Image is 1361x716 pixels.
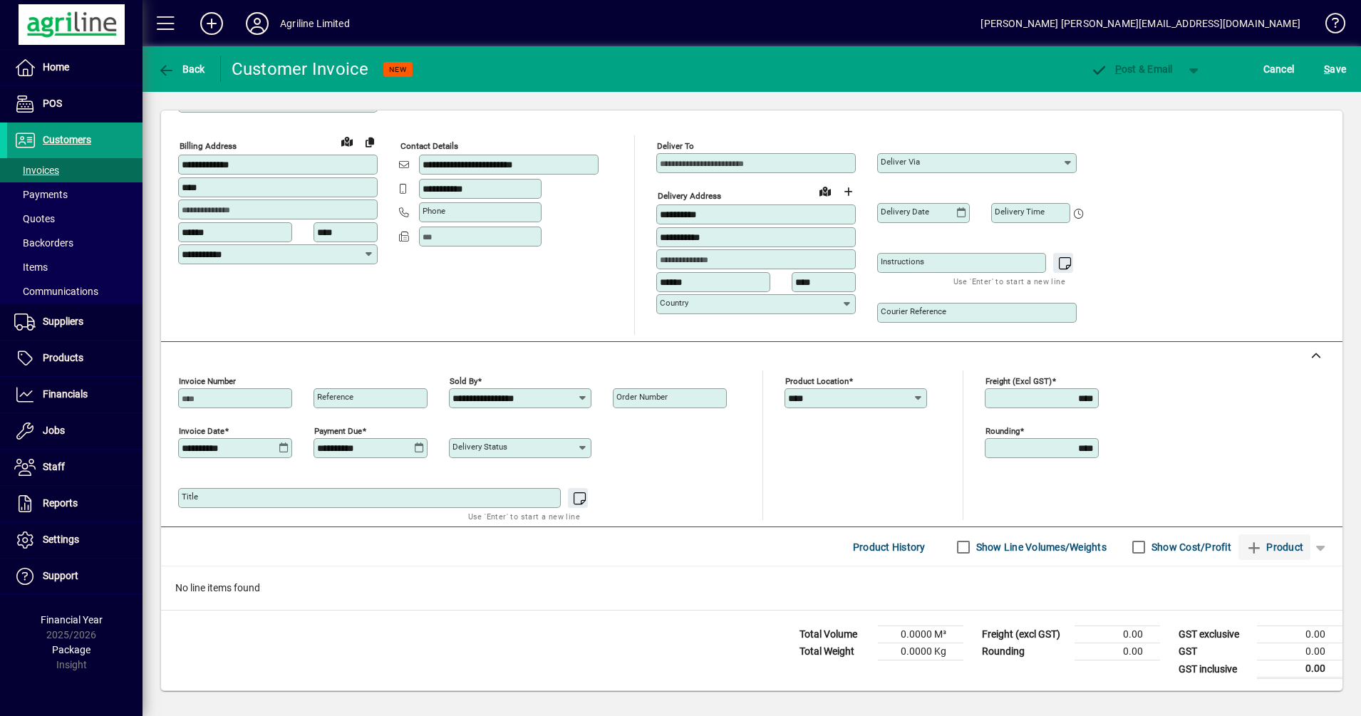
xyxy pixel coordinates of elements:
mat-label: Reference [317,392,353,402]
mat-label: Order number [616,392,668,402]
mat-label: Deliver To [657,141,694,151]
span: Jobs [43,425,65,436]
a: Items [7,255,143,279]
td: GST exclusive [1171,626,1257,643]
mat-label: Rounding [985,426,1020,436]
button: Profile [234,11,280,36]
td: GST [1171,643,1257,660]
span: Invoices [14,165,59,176]
mat-label: Delivery date [881,207,929,217]
a: View on map [814,180,837,202]
button: Product [1238,534,1310,560]
mat-label: Phone [423,206,445,216]
div: Customer Invoice [232,58,369,81]
span: POS [43,98,62,109]
a: Suppliers [7,304,143,340]
span: Staff [43,461,65,472]
div: No line items found [161,566,1342,610]
td: 0.00 [1257,626,1342,643]
button: Back [154,56,209,82]
td: 0.00 [1257,660,1342,678]
a: Communications [7,279,143,303]
mat-label: Country [660,298,688,308]
mat-label: Delivery status [452,442,507,452]
button: Save [1320,56,1350,82]
mat-label: Product location [785,376,849,386]
a: Staff [7,450,143,485]
button: Post & Email [1083,56,1180,82]
a: Jobs [7,413,143,449]
button: Copy to Delivery address [358,130,381,153]
td: 0.0000 Kg [878,643,963,660]
mat-label: Title [182,492,198,502]
a: Knowledge Base [1315,3,1343,49]
span: Settings [43,534,79,545]
mat-label: Instructions [881,256,924,266]
span: Cancel [1263,58,1295,81]
span: NEW [389,65,407,74]
span: Back [157,63,205,75]
button: Choose address [837,180,859,203]
app-page-header-button: Back [143,56,221,82]
span: Items [14,261,48,273]
button: Add [189,11,234,36]
span: Financials [43,388,88,400]
span: Product History [853,536,926,559]
td: Freight (excl GST) [975,626,1075,643]
a: View on map [336,130,358,152]
td: Total Volume [792,626,878,643]
mat-label: Invoice date [179,426,224,436]
span: ost & Email [1090,63,1173,75]
mat-label: Payment due [314,426,362,436]
mat-label: Invoice number [179,376,236,386]
span: P [1115,63,1122,75]
span: Suppliers [43,316,83,327]
a: Products [7,341,143,376]
a: Settings [7,522,143,558]
a: Reports [7,486,143,522]
span: Backorders [14,237,73,249]
a: Quotes [7,207,143,231]
a: POS [7,86,143,122]
a: Payments [7,182,143,207]
mat-label: Delivery time [995,207,1045,217]
span: Package [52,644,90,655]
mat-hint: Use 'Enter' to start a new line [468,508,580,524]
a: Backorders [7,231,143,255]
td: 0.00 [1075,643,1160,660]
td: 0.00 [1257,643,1342,660]
button: Cancel [1260,56,1298,82]
span: Quotes [14,213,55,224]
span: Financial Year [41,614,103,626]
div: [PERSON_NAME] [PERSON_NAME][EMAIL_ADDRESS][DOMAIN_NAME] [980,12,1300,35]
span: S [1324,63,1330,75]
span: Home [43,61,69,73]
td: 0.00 [1075,626,1160,643]
a: Support [7,559,143,594]
span: Communications [14,286,98,297]
mat-label: Sold by [450,376,477,386]
span: Products [43,352,83,363]
a: Home [7,50,143,85]
a: Invoices [7,158,143,182]
mat-hint: Use 'Enter' to start a new line [953,273,1065,289]
mat-label: Freight (excl GST) [985,376,1052,386]
td: 0.0000 M³ [878,626,963,643]
td: Total Weight [792,643,878,660]
label: Show Line Volumes/Weights [973,540,1107,554]
span: Support [43,570,78,581]
button: Product History [847,534,931,560]
span: ave [1324,58,1346,81]
span: Product [1246,536,1303,559]
a: Financials [7,377,143,413]
td: Rounding [975,643,1075,660]
span: Customers [43,134,91,145]
div: Agriline Limited [280,12,350,35]
td: GST inclusive [1171,660,1257,678]
label: Show Cost/Profit [1149,540,1231,554]
mat-label: Deliver via [881,157,920,167]
span: Payments [14,189,68,200]
span: Reports [43,497,78,509]
mat-label: Courier Reference [881,306,946,316]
